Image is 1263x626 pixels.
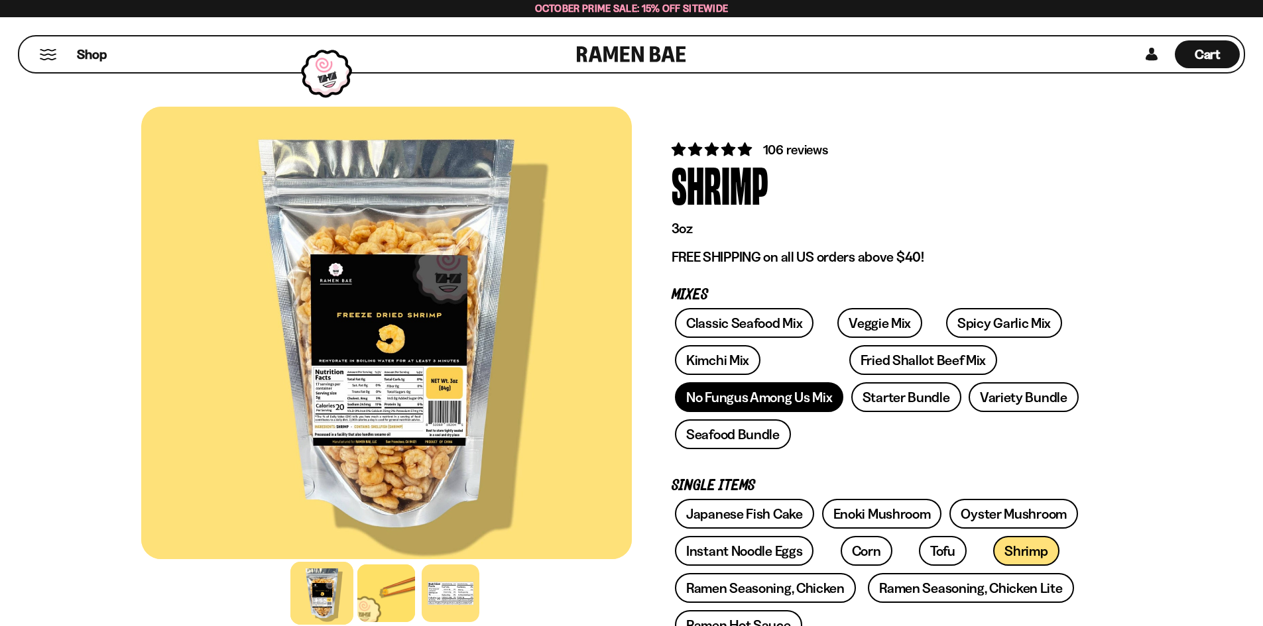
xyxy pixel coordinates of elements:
div: Cart [1175,36,1240,72]
a: Tofu [919,536,967,566]
div: Shrimp [672,159,768,209]
span: Shop [77,46,107,64]
p: FREE SHIPPING on all US orders above $40! [672,248,1083,266]
span: Cart [1195,46,1221,62]
a: Japanese Fish Cake [675,499,814,529]
button: Mobile Menu Trigger [39,49,57,60]
a: Kimchi Mix [675,345,760,375]
a: Starter Bundle [851,382,961,412]
a: Spicy Garlic Mix [946,308,1062,338]
a: Instant Noodle Eggs [675,536,813,566]
a: No Fungus Among Us Mix [675,382,843,412]
span: 4.91 stars [672,141,754,158]
a: Fried Shallot Beef Mix [849,345,997,375]
p: Single Items [672,480,1083,492]
p: 3oz [672,220,1083,237]
a: Veggie Mix [837,308,922,338]
a: Variety Bundle [969,382,1079,412]
a: Shop [77,40,107,68]
a: Enoki Mushroom [822,499,942,529]
span: 106 reviews [763,142,828,158]
p: Mixes [672,289,1083,301]
span: October Prime Sale: 15% off Sitewide [535,2,729,15]
a: Ramen Seasoning, Chicken [675,573,856,603]
a: Corn [841,536,892,566]
a: Oyster Mushroom [949,499,1078,529]
a: Ramen Seasoning, Chicken Lite [868,573,1073,603]
a: Seafood Bundle [675,419,791,449]
a: Classic Seafood Mix [675,308,813,338]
